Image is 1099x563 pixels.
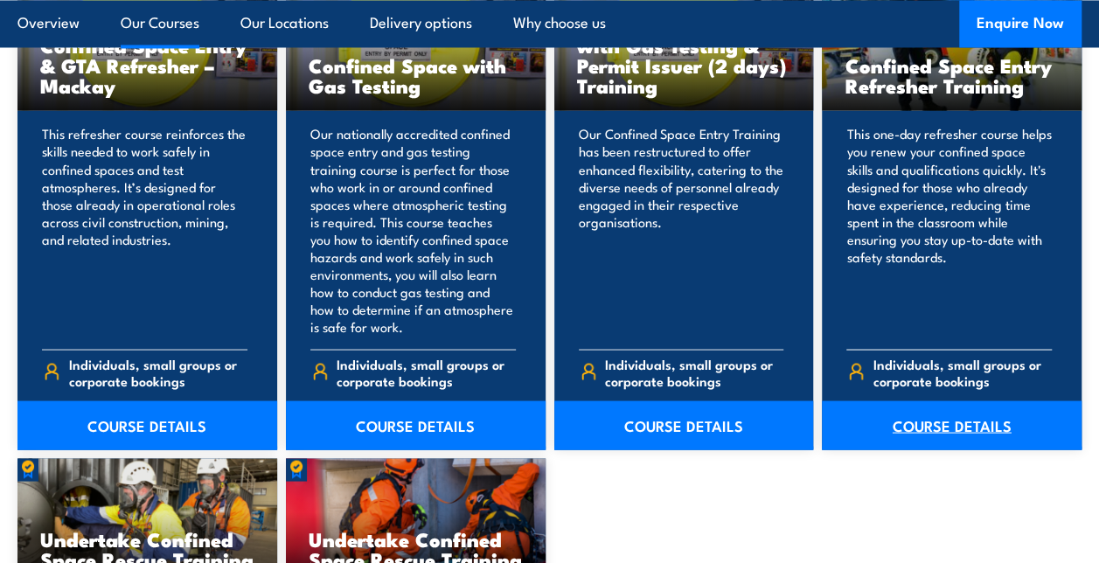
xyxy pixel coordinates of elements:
[846,125,1052,335] p: This one-day refresher course helps you renew your confined space skills and qualifications quick...
[873,355,1052,388] span: Individuals, small groups or corporate bookings
[579,125,784,335] p: Our Confined Space Entry Training has been restructured to offer enhanced flexibility, catering t...
[605,355,783,388] span: Individuals, small groups or corporate bookings
[337,355,515,388] span: Individuals, small groups or corporate bookings
[577,15,791,95] h3: Confined Space Entry with Gas Testing & Permit Issuer (2 days) Training
[40,35,254,95] h3: Confined Space Entry & GTA Refresher – Mackay
[310,125,516,335] p: Our nationally accredited confined space entry and gas testing training course is perfect for tho...
[286,400,546,449] a: COURSE DETAILS
[554,400,814,449] a: COURSE DETAILS
[845,55,1059,95] h3: Confined Space Entry Refresher Training
[17,400,277,449] a: COURSE DETAILS
[69,355,247,388] span: Individuals, small groups or corporate bookings
[42,125,247,335] p: This refresher course reinforces the skills needed to work safely in confined spaces and test atm...
[822,400,1082,449] a: COURSE DETAILS
[309,55,523,95] h3: Confined Space with Gas Testing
